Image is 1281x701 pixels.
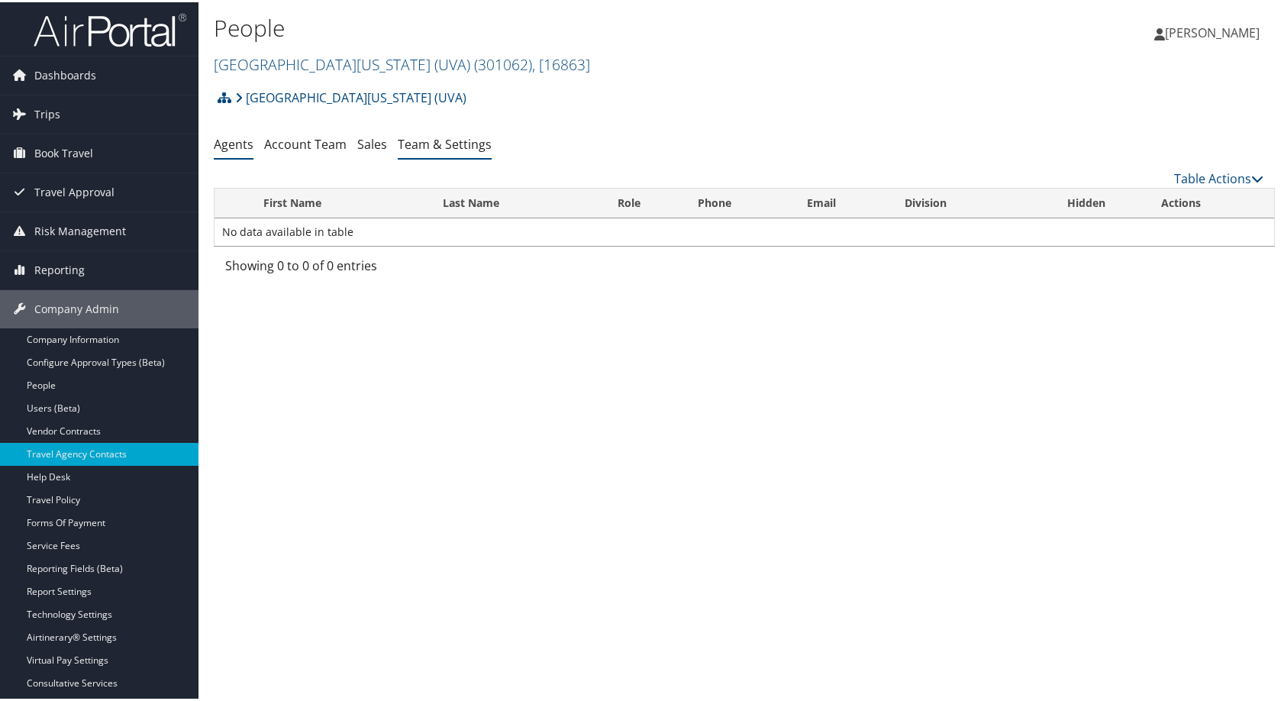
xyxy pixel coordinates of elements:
[235,80,466,111] a: [GEOGRAPHIC_DATA][US_STATE] (UVA)
[214,134,253,150] a: Agents
[34,10,186,46] img: airportal-logo.png
[215,216,1274,244] td: No data available in table
[214,10,921,42] h1: People
[1174,168,1263,185] a: Table Actions
[1165,22,1260,39] span: [PERSON_NAME]
[398,134,492,150] a: Team & Settings
[34,171,115,209] span: Travel Approval
[1154,8,1275,53] a: [PERSON_NAME]
[604,186,685,216] th: Role
[684,186,793,216] th: Phone
[1147,186,1274,216] th: Actions
[250,186,428,216] th: First Name
[225,254,468,280] div: Showing 0 to 0 of 0 entries
[34,54,96,92] span: Dashboards
[34,288,119,326] span: Company Admin
[34,249,85,287] span: Reporting
[357,134,387,150] a: Sales
[474,52,532,73] span: ( 301062 )
[34,93,60,131] span: Trips
[34,210,126,248] span: Risk Management
[793,186,890,216] th: Email
[429,186,604,216] th: Last Name
[215,186,250,216] th: : activate to sort column descending
[214,52,590,73] a: [GEOGRAPHIC_DATA][US_STATE] (UVA)
[34,132,93,170] span: Book Travel
[532,52,590,73] span: , [ 16863 ]
[891,186,1025,216] th: Division
[1025,186,1147,216] th: Hidden
[264,134,347,150] a: Account Team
